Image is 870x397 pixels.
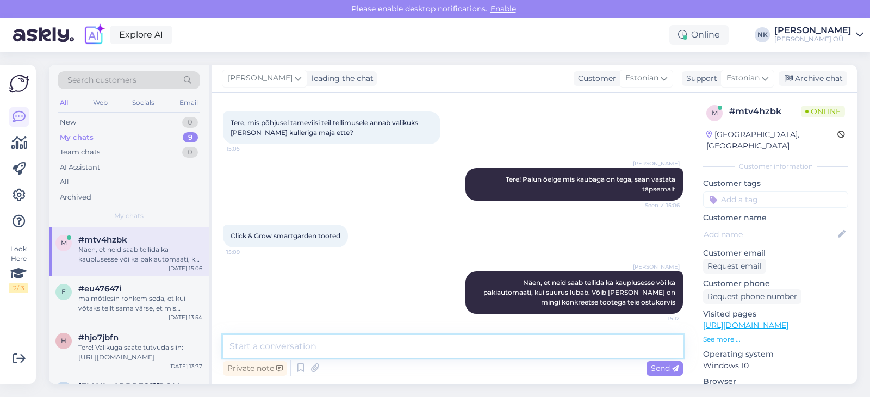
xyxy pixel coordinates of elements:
[226,145,267,153] span: 15:05
[182,117,198,128] div: 0
[78,333,119,343] span: #hjo7jbfn
[60,132,94,143] div: My chats
[60,162,100,173] div: AI Assistant
[779,71,847,86] div: Archive chat
[704,228,836,240] input: Add name
[61,288,66,296] span: e
[9,244,28,293] div: Look Here
[506,175,677,193] span: Tere! Palun öelge mis kaubaga on tega, saan vastata täpsemalt
[703,308,848,320] p: Visited pages
[633,159,680,168] span: [PERSON_NAME]
[703,278,848,289] p: Customer phone
[169,362,202,370] div: [DATE] 13:37
[83,23,105,46] img: explore-ai
[169,264,202,272] div: [DATE] 15:06
[703,349,848,360] p: Operating system
[182,147,198,158] div: 0
[67,75,136,86] span: Search customers
[574,73,616,84] div: Customer
[78,294,202,313] div: ma mõtlesin rohkem seda, et kui võtaks teilt sama värse, et mis pakkuda [PERSON_NAME] kas saaksit...
[625,72,658,84] span: Estonian
[774,26,852,35] div: [PERSON_NAME]
[223,361,287,376] div: Private note
[639,314,680,322] span: 15:12
[703,191,848,208] input: Add a tag
[703,289,801,304] div: Request phone number
[58,96,70,110] div: All
[9,73,29,94] img: Askly Logo
[682,73,717,84] div: Support
[639,201,680,209] span: Seen ✓ 15:06
[91,96,110,110] div: Web
[231,232,340,240] span: Click & Grow smartgarden tooted
[110,26,172,44] a: Explore AI
[61,337,66,345] span: h
[801,106,845,117] span: Online
[228,72,293,84] span: [PERSON_NAME]
[703,360,848,371] p: Windows 10
[483,278,677,306] span: Näen, et neid saab tellida ka kauplusesse või ka pakiautomaati, kui suurus lubab. Võib [PERSON_NA...
[703,376,848,387] p: Browser
[169,313,202,321] div: [DATE] 13:54
[183,132,198,143] div: 9
[774,26,863,44] a: [PERSON_NAME][PERSON_NAME] OÜ
[487,4,519,14] span: Enable
[712,109,718,117] span: m
[177,96,200,110] div: Email
[78,235,127,245] span: #mtv4hzbk
[78,382,191,392] span: janly5761@online.ee
[78,245,202,264] div: Näen, et neid saab tellida ka kauplusesse või ka pakiautomaati, kui suurus lubab. Võib [PERSON_NA...
[706,129,837,152] div: [GEOGRAPHIC_DATA], [GEOGRAPHIC_DATA]
[703,320,788,330] a: [URL][DOMAIN_NAME]
[60,117,76,128] div: New
[755,27,770,42] div: NK
[703,259,766,274] div: Request email
[114,211,144,221] span: My chats
[226,248,267,256] span: 15:09
[78,284,121,294] span: #eu47647i
[669,25,729,45] div: Online
[703,334,848,344] p: See more ...
[231,119,420,137] span: Tere, mis põhjusel tarneviisi teil tellimusele annab valikuks [PERSON_NAME] kulleriga maja ette?
[60,192,91,203] div: Archived
[703,212,848,224] p: Customer name
[774,35,852,44] div: [PERSON_NAME] OÜ
[703,162,848,171] div: Customer information
[9,283,28,293] div: 2 / 3
[78,343,202,362] div: Tere! Valikuga saate tutvuda siin: [URL][DOMAIN_NAME]
[703,178,848,189] p: Customer tags
[726,72,760,84] span: Estonian
[307,73,374,84] div: leading the chat
[60,177,69,188] div: All
[61,239,67,247] span: m
[651,363,679,373] span: Send
[60,147,100,158] div: Team chats
[130,96,157,110] div: Socials
[633,263,680,271] span: [PERSON_NAME]
[703,247,848,259] p: Customer email
[729,105,801,118] div: # mtv4hzbk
